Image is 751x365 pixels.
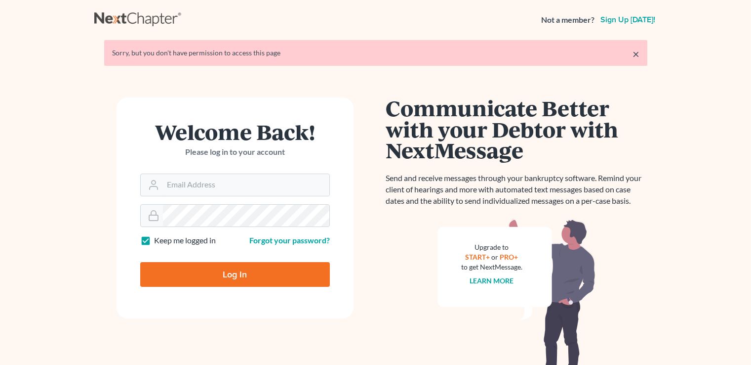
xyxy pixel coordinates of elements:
strong: Not a member? [541,14,594,26]
a: Sign up [DATE]! [598,16,657,24]
a: START+ [465,253,490,261]
p: Send and receive messages through your bankruptcy software. Remind your client of hearings and mo... [386,173,647,207]
div: Sorry, but you don't have permission to access this page [112,48,639,58]
input: Log In [140,262,330,287]
div: to get NextMessage. [461,262,522,272]
div: Upgrade to [461,242,522,252]
input: Email Address [163,174,329,196]
label: Keep me logged in [154,235,216,246]
a: PRO+ [500,253,518,261]
p: Please log in to your account [140,146,330,158]
a: Learn more [470,276,514,285]
a: Forgot your password? [249,235,330,245]
a: × [632,48,639,60]
h1: Welcome Back! [140,121,330,142]
h1: Communicate Better with your Debtor with NextMessage [386,97,647,161]
span: or [491,253,498,261]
